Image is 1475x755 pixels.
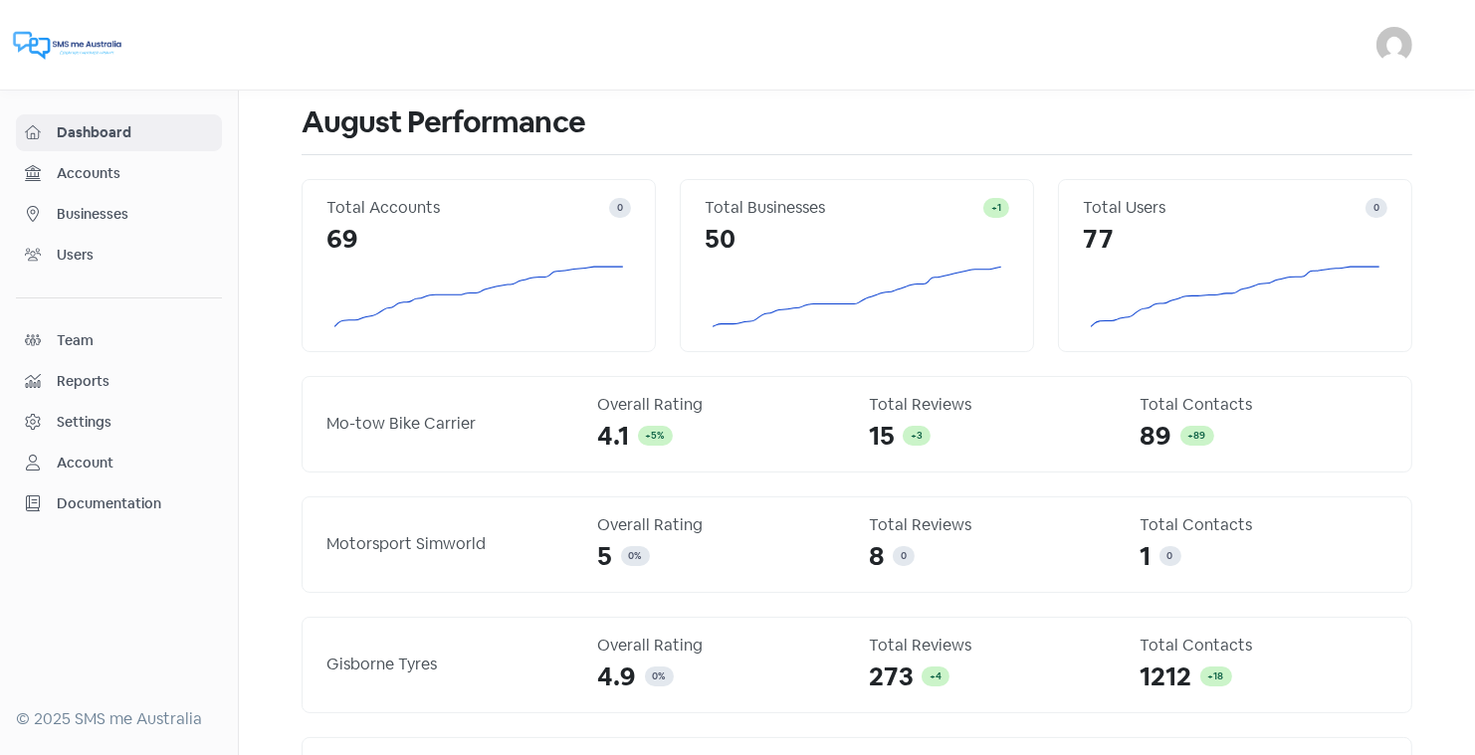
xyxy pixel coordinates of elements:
[326,653,574,676] div: Gisborne Tyres
[659,669,666,682] span: %
[57,122,213,143] span: Dashboard
[598,393,846,417] div: Overall Rating
[653,669,659,682] span: 0
[1373,201,1379,214] span: 0
[617,201,623,214] span: 0
[869,537,885,576] span: 8
[16,322,222,359] a: Team
[1083,220,1387,259] div: 77
[57,412,111,433] div: Settings
[16,196,222,233] a: Businesses
[646,429,658,442] span: +5
[326,532,574,556] div: Motorsport Simworld
[57,245,213,266] span: Users
[1141,513,1388,537] div: Total Contacts
[658,429,665,442] span: %
[911,429,923,442] span: +3
[57,371,213,392] span: Reports
[930,669,942,682] span: +4
[598,537,613,576] span: 5
[869,513,1117,537] div: Total Reviews
[16,237,222,274] a: Users
[326,196,609,220] div: Total Accounts
[16,114,222,151] a: Dashboard
[1141,658,1192,696] span: 1212
[16,363,222,400] a: Reports
[1141,634,1388,658] div: Total Contacts
[1141,537,1152,576] span: 1
[629,549,635,562] span: 0
[598,634,846,658] div: Overall Rating
[1083,196,1366,220] div: Total Users
[1141,417,1172,456] span: 89
[16,445,222,481] a: Account
[57,453,113,473] div: Account
[598,658,637,696] span: 4.9
[901,549,907,562] span: 0
[1208,669,1224,682] span: +18
[57,204,213,225] span: Businesses
[1167,549,1173,562] span: 0
[869,658,914,696] span: 273
[635,549,642,562] span: %
[598,417,630,456] span: 4.1
[16,155,222,192] a: Accounts
[705,196,983,220] div: Total Businesses
[1188,429,1206,442] span: +89
[16,404,222,441] a: Settings
[57,163,213,184] span: Accounts
[705,220,1009,259] div: 50
[326,220,631,259] div: 69
[869,634,1117,658] div: Total Reviews
[1141,393,1388,417] div: Total Contacts
[869,417,895,456] span: 15
[991,201,1001,214] span: +1
[302,91,1412,154] h1: August Performance
[326,412,574,436] div: Mo-tow Bike Carrier
[57,493,213,514] span: Documentation
[16,707,222,731] div: © 2025 SMS me Australia
[16,485,222,522] a: Documentation
[598,513,846,537] div: Overall Rating
[869,393,1117,417] div: Total Reviews
[57,330,213,351] span: Team
[1376,27,1412,63] img: User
